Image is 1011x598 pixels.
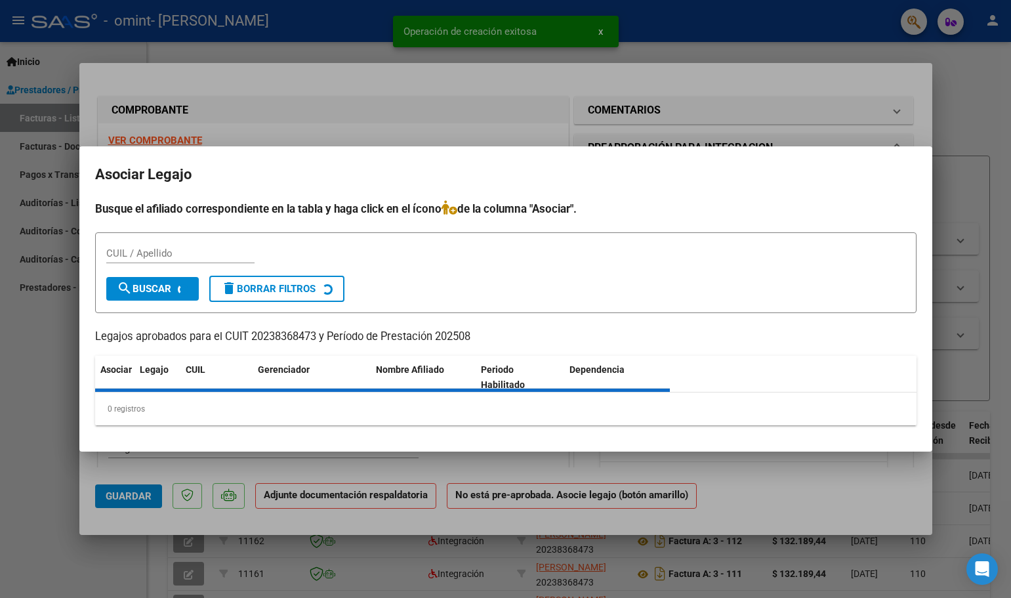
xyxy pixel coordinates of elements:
datatable-header-cell: Dependencia [564,356,670,399]
div: 0 registros [95,393,917,425]
p: Legajos aprobados para el CUIT 20238368473 y Período de Prestación 202508 [95,329,917,345]
span: CUIL [186,364,205,375]
datatable-header-cell: Legajo [134,356,180,399]
span: Asociar [100,364,132,375]
span: Gerenciador [258,364,310,375]
span: Buscar [117,283,171,295]
span: Nombre Afiliado [376,364,444,375]
div: Open Intercom Messenger [966,553,998,585]
datatable-header-cell: Nombre Afiliado [371,356,476,399]
datatable-header-cell: Asociar [95,356,134,399]
button: Buscar [106,277,199,301]
h4: Busque el afiliado correspondiente en la tabla y haga click en el ícono de la columna "Asociar". [95,200,917,217]
mat-icon: delete [221,280,237,296]
datatable-header-cell: CUIL [180,356,253,399]
span: Legajo [140,364,169,375]
datatable-header-cell: Periodo Habilitado [476,356,564,399]
h2: Asociar Legajo [95,162,917,187]
datatable-header-cell: Gerenciador [253,356,371,399]
span: Dependencia [569,364,625,375]
span: Periodo Habilitado [481,364,525,390]
mat-icon: search [117,280,133,296]
button: Borrar Filtros [209,276,344,302]
span: Borrar Filtros [221,283,316,295]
